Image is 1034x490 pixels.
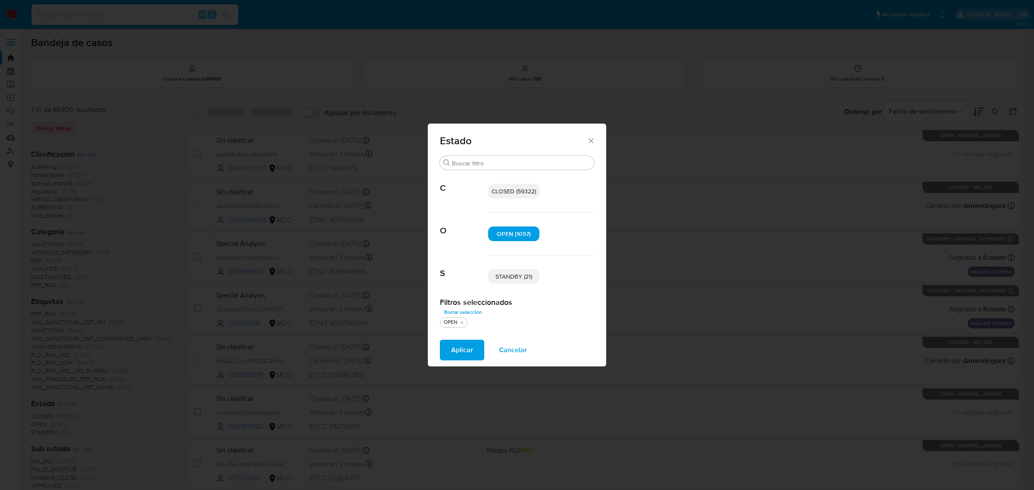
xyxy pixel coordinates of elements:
[443,159,450,166] button: Buscar
[451,341,473,360] span: Aplicar
[440,340,484,360] button: Aplicar
[497,229,531,238] span: OPEN (1057)
[587,136,595,144] button: Cerrar
[444,308,482,316] span: Borrar selección
[488,226,539,241] div: OPEN (1057)
[488,340,538,360] button: Cancelar
[440,170,488,193] span: C
[458,319,465,326] button: quitar OPEN
[488,269,539,284] div: STANDBY (21)
[440,255,488,279] span: S
[440,136,587,146] span: Estado
[492,187,536,195] span: CLOSED (59322)
[499,341,527,360] span: Cancelar
[495,272,532,281] span: STANDBY (21)
[442,319,459,326] div: OPEN
[488,184,539,198] div: CLOSED (59322)
[440,307,486,317] button: Borrar selección
[452,159,591,167] input: Buscar filtro
[440,213,488,236] span: O
[440,298,594,307] h2: Filtros seleccionados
